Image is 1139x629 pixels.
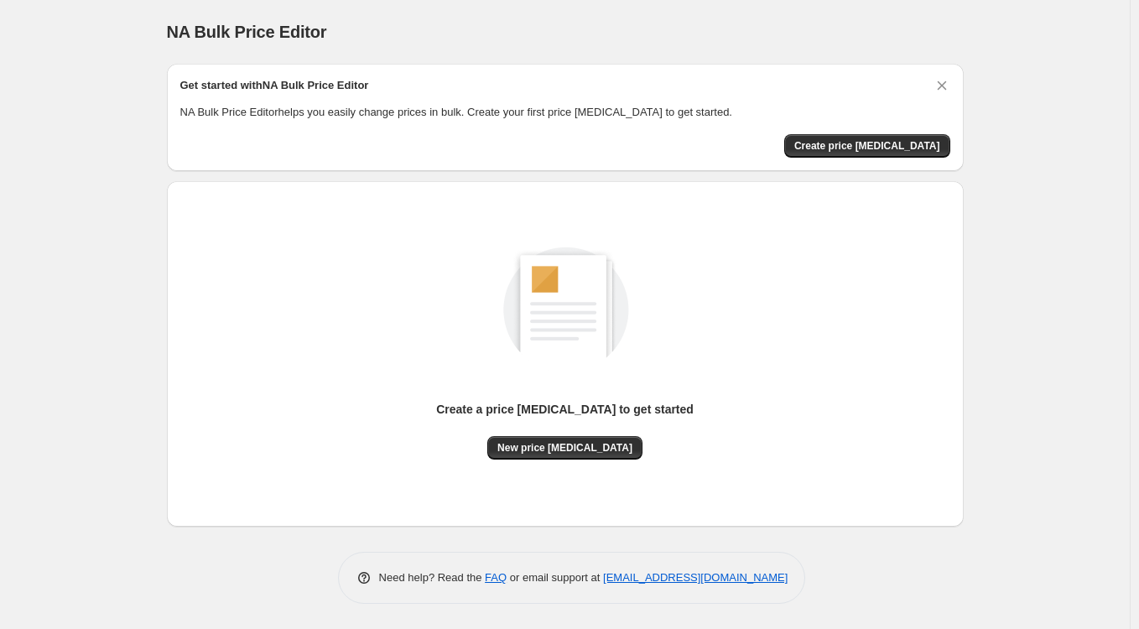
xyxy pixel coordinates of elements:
p: Create a price [MEDICAL_DATA] to get started [436,401,694,418]
button: New price [MEDICAL_DATA] [487,436,642,460]
a: [EMAIL_ADDRESS][DOMAIN_NAME] [603,571,788,584]
span: Need help? Read the [379,571,486,584]
button: Create price change job [784,134,950,158]
h2: Get started with NA Bulk Price Editor [180,77,369,94]
p: NA Bulk Price Editor helps you easily change prices in bulk. Create your first price [MEDICAL_DAT... [180,104,950,121]
span: or email support at [507,571,603,584]
button: Dismiss card [934,77,950,94]
span: Create price [MEDICAL_DATA] [794,139,940,153]
a: FAQ [485,571,507,584]
span: New price [MEDICAL_DATA] [497,441,632,455]
span: NA Bulk Price Editor [167,23,327,41]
